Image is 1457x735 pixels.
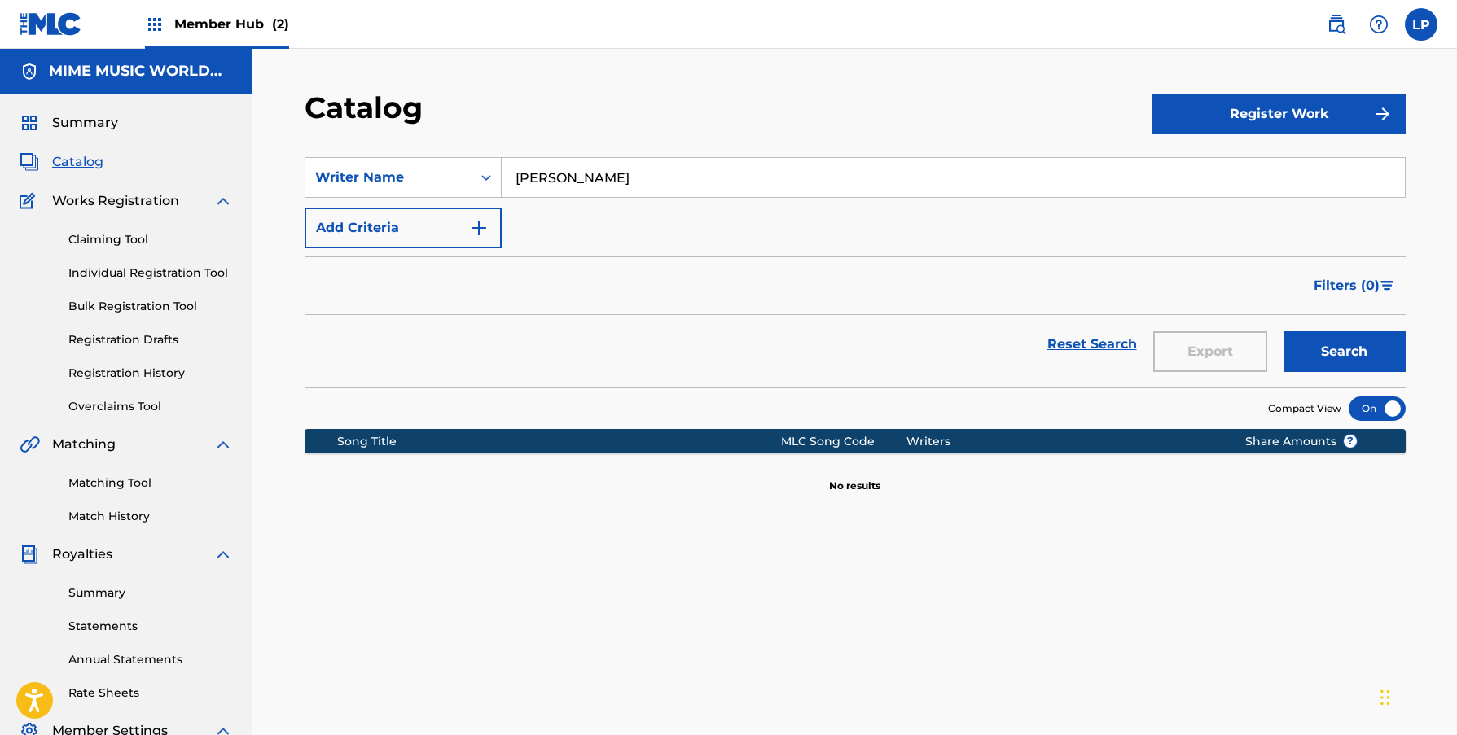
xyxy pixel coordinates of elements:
img: expand [213,191,233,211]
a: Matching Tool [68,475,233,492]
img: help [1369,15,1389,34]
form: Search Form [305,157,1406,387]
a: Reset Search [1039,326,1145,362]
button: Add Criteria [305,208,502,248]
span: Filters ( 0 ) [1314,276,1380,295]
div: Writers [906,433,1220,450]
a: CatalogCatalog [20,152,103,172]
iframe: Resource Center [1411,483,1457,614]
img: Matching [20,435,40,454]
a: Claiming Tool [68,231,233,248]
span: Summary [52,113,118,133]
div: Song Title [337,433,781,450]
a: Statements [68,618,233,635]
img: expand [213,435,233,454]
span: Catalog [52,152,103,172]
iframe: Chat Widget [1376,657,1457,735]
img: Royalties [20,545,39,564]
span: ? [1344,435,1357,448]
span: Member Hub [174,15,289,33]
button: Search [1284,331,1406,372]
div: Writer Name [315,168,462,187]
img: expand [213,545,233,564]
img: Top Rightsholders [145,15,165,34]
span: Matching [52,435,116,454]
a: Summary [68,584,233,602]
a: Registration Drafts [68,331,233,348]
h5: MIME MUSIC WORLDWIDE [49,62,233,81]
img: Catalog [20,152,39,172]
span: (2) [272,16,289,32]
img: filter [1380,281,1394,291]
div: User Menu [1405,8,1437,41]
a: Annual Statements [68,651,233,668]
img: MLC Logo [20,12,82,36]
img: 9d2ae6d4665cec9f34b9.svg [469,218,489,238]
h2: Catalog [305,90,431,126]
p: No results [829,459,880,493]
a: Bulk Registration Tool [68,298,233,315]
img: Summary [20,113,39,133]
div: Drag [1380,673,1390,722]
span: Works Registration [52,191,179,211]
button: Register Work [1152,94,1406,134]
a: Public Search [1320,8,1353,41]
img: search [1327,15,1346,34]
img: Accounts [20,62,39,81]
span: Share Amounts [1245,433,1358,450]
span: Royalties [52,545,112,564]
a: Overclaims Tool [68,398,233,415]
img: Works Registration [20,191,41,211]
img: f7272a7cc735f4ea7f67.svg [1373,104,1393,124]
a: Registration History [68,365,233,382]
a: Individual Registration Tool [68,265,233,282]
span: Compact View [1268,401,1341,416]
a: Rate Sheets [68,685,233,702]
button: Filters (0) [1304,265,1406,306]
a: Match History [68,508,233,525]
div: Help [1363,8,1395,41]
a: SummarySummary [20,113,118,133]
div: MLC Song Code [781,433,906,450]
